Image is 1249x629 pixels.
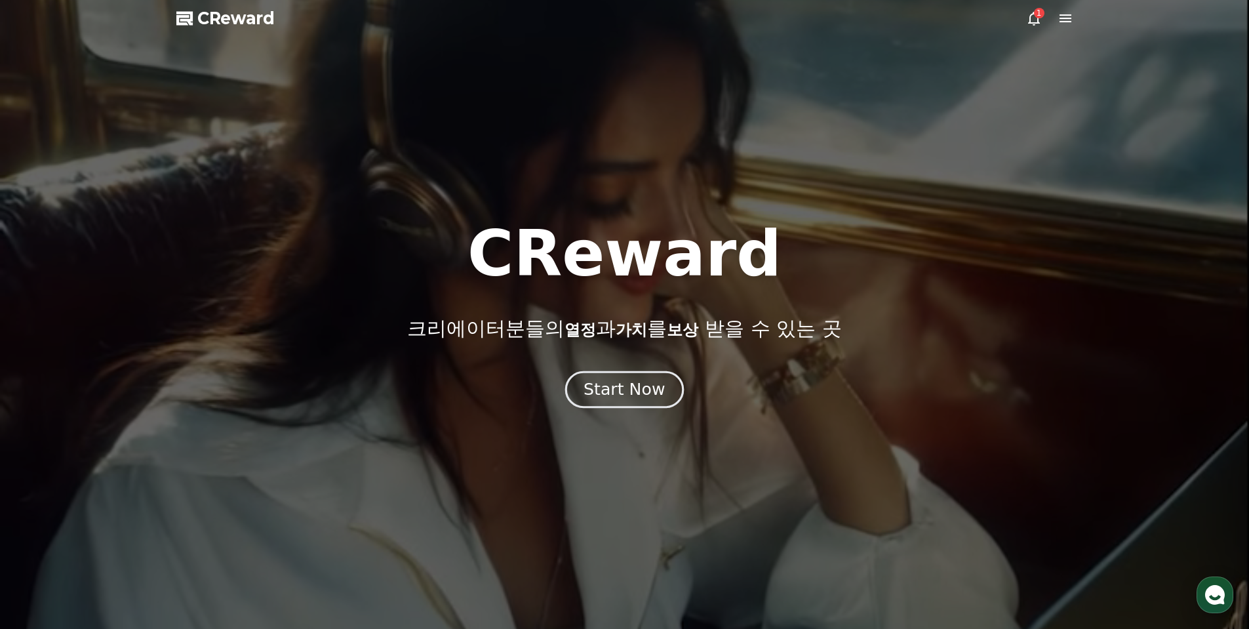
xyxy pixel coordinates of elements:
span: 열정 [565,321,596,339]
span: 보상 [667,321,698,339]
span: 대화 [120,436,136,447]
span: 홈 [41,436,49,446]
a: 설정 [169,416,252,449]
h1: CReward [467,222,782,285]
span: 설정 [203,436,218,446]
a: 대화 [87,416,169,449]
a: 홈 [4,416,87,449]
button: Start Now [565,371,684,408]
span: 가치 [616,321,647,339]
a: Start Now [568,385,681,397]
div: 1 [1034,8,1044,18]
a: 1 [1026,10,1042,26]
span: CReward [197,8,275,29]
p: 크리에이터분들의 과 를 받을 수 있는 곳 [407,317,841,340]
a: CReward [176,8,275,29]
div: Start Now [584,378,665,401]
